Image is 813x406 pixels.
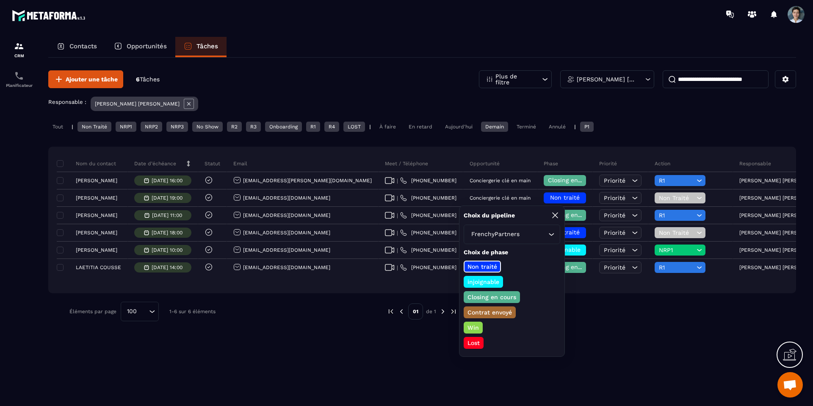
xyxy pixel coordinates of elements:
span: Non Traité [659,229,694,236]
p: Responsable [739,160,771,167]
p: | [369,124,371,130]
a: [PHONE_NUMBER] [400,177,456,184]
div: NRP1 [116,122,136,132]
p: [PERSON_NAME] [76,230,117,236]
p: 6 [136,75,160,83]
span: FrenchyPartners [469,230,521,239]
span: Priorité [604,247,625,253]
div: Non Traité [77,122,111,132]
div: Annulé [545,122,570,132]
p: injoignable [466,278,501,286]
input: Search for option [140,307,147,316]
div: NRP3 [166,122,188,132]
p: Phase [544,160,558,167]
span: | [397,247,398,253]
span: | [397,264,398,271]
p: de 1 [426,308,436,315]
p: Choix du pipeline [464,211,515,220]
span: Priorité [604,195,625,201]
div: En retard [404,122,437,132]
p: [PERSON_NAME] [76,178,117,184]
p: Éléments par page [69,309,116,314]
span: Priorité [604,177,625,184]
span: R1 [659,212,694,219]
span: Non Traité [659,195,694,201]
img: scheduler [14,71,24,81]
span: | [397,212,398,219]
span: Closing en cours [548,211,596,218]
p: Statut [205,160,220,167]
p: Choix de phase [464,248,560,256]
a: [PHONE_NUMBER] [400,212,456,219]
span: R1 [659,177,694,184]
img: prev [398,308,405,315]
p: 01 [408,303,423,320]
p: [DATE] 18:00 [152,230,183,236]
p: | [574,124,576,130]
p: Nom du contact [59,160,116,167]
div: LOST [343,122,365,132]
img: prev [387,308,395,315]
span: Priorité [604,212,625,219]
div: Terminé [512,122,540,132]
div: Onboarding [265,122,302,132]
span: 100 [124,307,140,316]
p: Priorité [599,160,617,167]
p: Opportunités [127,42,167,50]
span: Non traité [550,229,580,236]
img: next [439,308,447,315]
div: À faire [375,122,400,132]
span: Tâches [140,76,160,83]
input: Search for option [521,230,546,239]
a: formationformationCRM [2,35,36,64]
p: Action [655,160,670,167]
div: No Show [192,122,223,132]
a: [PHONE_NUMBER] [400,229,456,236]
div: Ouvrir le chat [777,372,803,398]
p: [PERSON_NAME] [76,247,117,253]
div: R1 [306,122,320,132]
span: Non traité [550,194,580,201]
div: Tout [48,122,67,132]
p: Conciergerie clé en main [470,195,531,201]
span: R1 [659,264,694,271]
p: [DATE] 10:00 [152,247,183,253]
p: [DATE] 11:00 [152,212,182,218]
p: | [72,124,73,130]
a: [PHONE_NUMBER] [400,247,456,253]
div: Aujourd'hui [441,122,477,132]
span: Ajouter une tâche [66,75,118,83]
p: Email [233,160,247,167]
p: Planificateur [2,83,36,88]
span: Closing en cours [548,177,596,184]
p: [DATE] 14:00 [152,264,183,270]
span: injoignable [549,246,581,253]
div: R2 [227,122,242,132]
p: CRM [2,53,36,58]
a: Opportunités [105,37,175,57]
div: Demain [481,122,508,132]
p: Closing en cours [466,293,517,301]
p: [PERSON_NAME] [PERSON_NAME] [577,76,636,82]
a: schedulerschedulerPlanificateur [2,64,36,94]
div: P1 [580,122,594,132]
p: Opportunité [470,160,500,167]
p: [PERSON_NAME] [PERSON_NAME] [95,101,180,107]
a: [PHONE_NUMBER] [400,264,456,271]
p: Contrat envoyé [466,308,513,317]
p: 1-6 sur 6 éléments [169,309,216,314]
span: | [397,178,398,184]
img: next [450,308,457,315]
p: Tâches [196,42,218,50]
p: [DATE] 19:00 [152,195,183,201]
p: Meet / Téléphone [385,160,428,167]
p: Plus de filtre [495,73,533,85]
p: Conciergerie clé en main [470,178,531,184]
span: Priorité [604,264,625,271]
span: NRP1 [659,247,694,253]
a: Tâches [175,37,227,57]
p: Non traité [466,262,498,271]
p: Responsable : [48,99,86,105]
div: NRP2 [141,122,162,132]
div: R4 [324,122,339,132]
